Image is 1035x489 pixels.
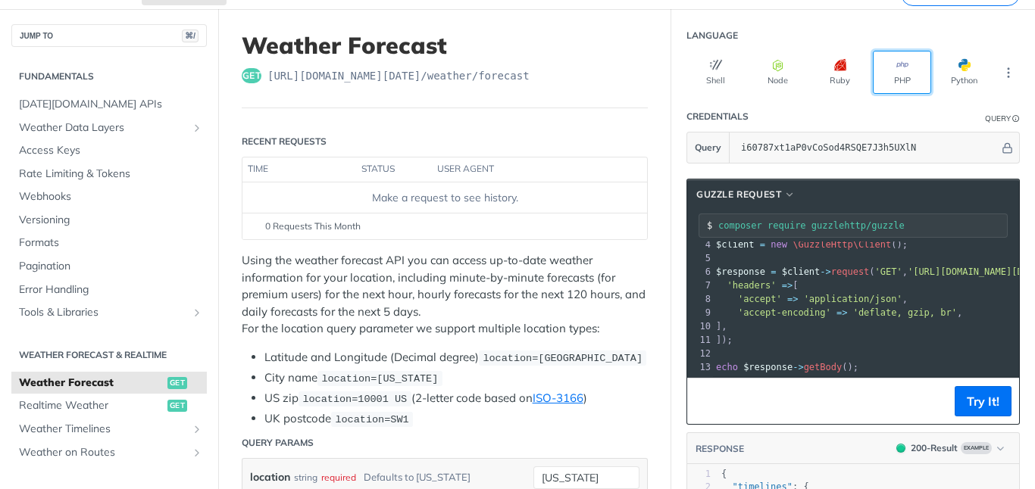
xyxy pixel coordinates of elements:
[302,394,407,405] span: location=10001 US
[787,294,798,304] span: =>
[11,394,207,417] a: Realtime Weatherget
[999,140,1015,155] button: Hide
[250,466,290,488] label: location
[242,68,261,83] span: get
[935,51,993,94] button: Python
[11,163,207,185] a: Rate Limiting & Tokens
[321,466,356,488] div: required
[321,373,438,385] span: location=[US_STATE]
[686,51,745,94] button: Shell
[1002,66,1015,79] svg: More ellipsis
[11,232,207,254] a: Formats
[191,307,203,319] button: Show subpages for Tools & Libraries
[997,61,1020,84] button: More Languages
[11,372,207,394] a: Weather Forecastget
[811,51,869,94] button: Ruby
[182,30,199,42] span: ⌘/
[985,113,1011,124] div: Query
[364,466,471,488] div: Defaults to [US_STATE]
[695,390,716,413] button: Copy to clipboard
[782,280,793,291] span: =>
[19,305,187,320] span: Tools & Libraries
[687,292,713,306] div: 8
[191,122,203,134] button: Show subpages for Weather Data Layers
[11,348,207,362] h2: Weather Forecast & realtime
[687,132,730,163] button: Query
[19,422,187,437] span: Weather Timelines
[11,418,207,441] a: Weather TimelinesShow subpages for Weather Timelines
[687,319,713,333] div: 10
[961,442,992,454] span: Example
[267,68,530,83] span: https://api.tomorrow.io/v4/weather/forecast
[771,239,787,250] span: new
[896,444,905,453] span: 200
[19,259,203,274] span: Pagination
[242,135,327,148] div: Recent Requests
[889,441,1012,456] button: 200200-ResultExample
[19,167,203,182] span: Rate Limiting & Tokens
[718,220,1007,231] input: Request instructions
[820,266,830,277] span: ->
[19,213,203,228] span: Versioning
[264,349,648,366] li: Latitude and Longitude (Decimal degree)
[11,93,207,116] a: [DATE][DOMAIN_NAME] APIs
[721,469,727,479] span: {
[716,239,908,250] span: ();
[11,209,207,232] a: Versioning
[11,301,207,324] a: Tools & LibrariesShow subpages for Tools & Libraries
[356,157,432,182] th: status
[716,239,755,250] span: $client
[11,117,207,139] a: Weather Data LayersShow subpages for Weather Data Layers
[686,29,738,42] div: Language
[738,294,782,304] span: 'accept'
[533,391,583,405] a: ISO-3166
[985,113,1020,124] div: QueryInformation
[19,189,203,204] span: Webhooks
[696,188,781,201] span: Guzzle Request
[955,386,1012,416] button: Try It!
[716,266,765,277] span: $response
[743,362,793,372] span: $response
[687,306,713,319] div: 9
[19,445,187,460] span: Weather on Routes
[483,353,643,364] span: location=[GEOGRAPHIC_DATA]
[695,441,745,456] button: RESPONSE
[1012,115,1020,123] i: Information
[335,414,408,425] span: location=SW1
[687,251,713,265] div: 5
[687,360,713,374] div: 13
[831,266,870,277] span: request
[716,280,799,291] span: [
[264,369,648,387] li: City name
[242,157,356,182] th: time
[167,377,187,389] span: get
[687,468,711,481] div: 1
[695,141,721,154] span: Query
[875,266,902,277] span: 'GET'
[716,307,962,318] span: ,
[11,70,207,83] h2: Fundamentals
[265,220,361,233] span: 0 Requests This Month
[264,390,648,407] li: US zip (2-letter code based on )
[687,279,713,292] div: 7
[686,110,749,123] div: Credentials
[19,235,203,251] span: Formats
[911,441,958,455] div: 200 - Result
[836,307,847,318] span: =>
[242,32,648,59] h1: Weather Forecast
[11,279,207,301] a: Error Handling
[19,375,164,391] span: Weather Forecast
[873,51,931,94] button: PHP
[11,255,207,278] a: Pagination
[191,447,203,459] button: Show subpages for Weather on Routes
[11,139,207,162] a: Access Keys
[249,190,641,206] div: Make a request to see history.
[760,239,765,250] span: =
[687,238,713,251] div: 4
[749,51,807,94] button: Node
[19,398,164,413] span: Realtime Weather
[687,265,713,279] div: 6
[716,362,858,372] span: ();
[191,423,203,435] button: Show subpages for Weather Timelines
[687,333,713,347] div: 11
